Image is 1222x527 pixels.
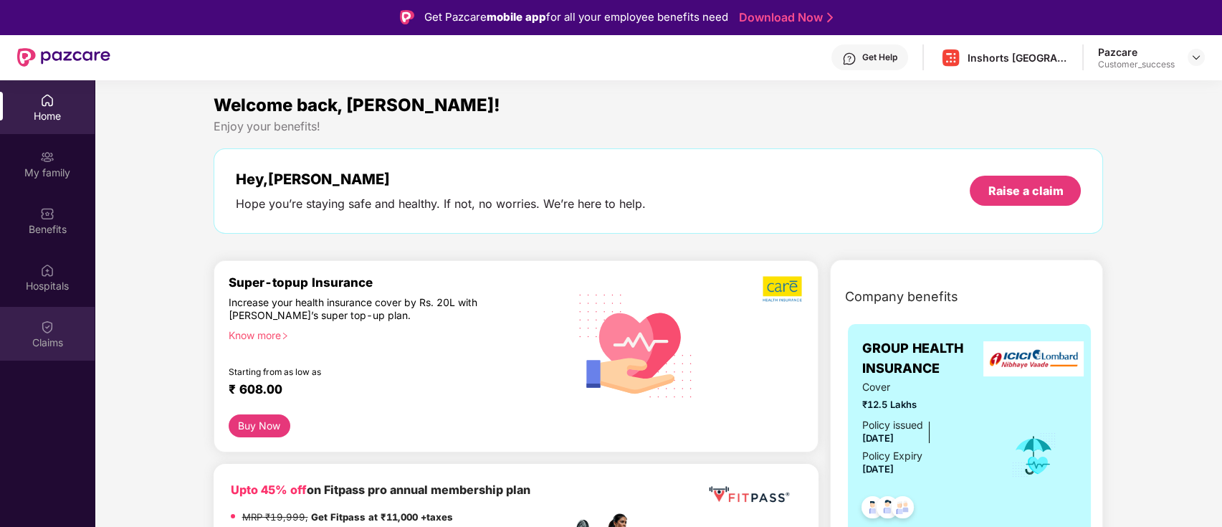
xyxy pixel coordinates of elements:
img: Logo [400,10,414,24]
img: svg+xml;base64,PHN2ZyBpZD0iSG9zcGl0YWxzIiB4bWxucz0iaHR0cDovL3d3dy53My5vcmcvMjAwMC9zdmciIHdpZHRoPS... [40,263,54,277]
span: Cover [862,379,991,395]
b: Upto 45% off [231,483,307,497]
img: svg+xml;base64,PHN2ZyBpZD0iQmVuZWZpdHMiIHhtbG5zPSJodHRwOi8vd3d3LnczLm9yZy8yMDAwL3N2ZyIgd2lkdGg9Ij... [40,206,54,221]
span: [DATE] [862,463,894,475]
img: svg+xml;base64,PHN2ZyBpZD0iRHJvcGRvd24tMzJ4MzIiIHhtbG5zPSJodHRwOi8vd3d3LnczLm9yZy8yMDAwL3N2ZyIgd2... [1190,52,1202,63]
div: Get Help [862,52,897,63]
div: Super-topup Insurance [229,275,564,290]
img: icon [1011,432,1057,479]
div: Hope you’re staying safe and healthy. If not, no worries. We’re here to help. [236,196,646,212]
a: Download Now [739,10,829,25]
div: Policy Expiry [862,448,922,464]
img: svg+xml;base64,PHN2ZyBpZD0iQ2xhaW0iIHhtbG5zPSJodHRwOi8vd3d3LnczLm9yZy8yMDAwL3N2ZyIgd2lkdGg9IjIwIi... [40,320,54,334]
img: Inshorts%20Logo.png [940,47,961,68]
img: insurerLogo [983,341,1084,376]
div: Raise a claim [988,183,1063,199]
img: svg+xml;base64,PHN2ZyB4bWxucz0iaHR0cDovL3d3dy53My5vcmcvMjAwMC9zdmciIHdpZHRoPSI0OC45NDMiIGhlaWdodD... [855,492,890,527]
button: Buy Now [229,414,291,437]
img: Stroke [827,10,833,25]
div: Enjoy your benefits! [214,119,1104,134]
img: svg+xml;base64,PHN2ZyBpZD0iSG9tZSIgeG1sbnM9Imh0dHA6Ly93d3cudzMub3JnLzIwMDAvc3ZnIiB3aWR0aD0iMjAiIG... [40,93,54,108]
del: MRP ₹19,999, [242,511,308,523]
img: svg+xml;base64,PHN2ZyB3aWR0aD0iMjAiIGhlaWdodD0iMjAiIHZpZXdCb3g9IjAgMCAyMCAyMCIgZmlsbD0ibm9uZSIgeG... [40,150,54,164]
div: Starting from as low as [229,366,503,376]
img: b5dec4f62d2307b9de63beb79f102df3.png [763,275,803,303]
span: Company benefits [845,287,958,307]
div: Inshorts [GEOGRAPHIC_DATA] Advertising And Services Private Limited [968,51,1068,65]
div: Policy issued [862,417,923,433]
span: GROUP HEALTH INSURANCE [862,338,991,379]
span: ₹12.5 Lakhs [862,397,991,412]
div: Customer_success [1098,59,1175,70]
span: right [281,332,289,340]
b: on Fitpass pro annual membership plan [231,483,530,497]
span: [DATE] [862,432,894,444]
img: svg+xml;base64,PHN2ZyB4bWxucz0iaHR0cDovL3d3dy53My5vcmcvMjAwMC9zdmciIHdpZHRoPSI0OC45NDMiIGhlaWdodD... [885,492,920,527]
span: Welcome back, [PERSON_NAME]! [214,95,500,115]
div: Increase your health insurance cover by Rs. 20L with [PERSON_NAME]’s super top-up plan. [229,296,502,323]
strong: Get Fitpass at ₹11,000 +taxes [311,511,453,523]
img: New Pazcare Logo [17,48,110,67]
div: ₹ 608.00 [229,382,550,399]
div: Hey, [PERSON_NAME] [236,171,646,188]
div: Get Pazcare for all your employee benefits need [424,9,728,26]
img: svg+xml;base64,PHN2ZyB4bWxucz0iaHR0cDovL3d3dy53My5vcmcvMjAwMC9zdmciIHhtbG5zOnhsaW5rPSJodHRwOi8vd3... [568,275,705,414]
img: svg+xml;base64,PHN2ZyBpZD0iSGVscC0zMngzMiIgeG1sbnM9Imh0dHA6Ly93d3cudzMub3JnLzIwMDAvc3ZnIiB3aWR0aD... [842,52,856,66]
strong: mobile app [487,10,546,24]
img: fppp.png [706,481,792,508]
div: Know more [229,329,555,339]
div: Pazcare [1098,45,1175,59]
img: svg+xml;base64,PHN2ZyB4bWxucz0iaHR0cDovL3d3dy53My5vcmcvMjAwMC9zdmciIHdpZHRoPSI0OC45NDMiIGhlaWdodD... [870,492,905,527]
